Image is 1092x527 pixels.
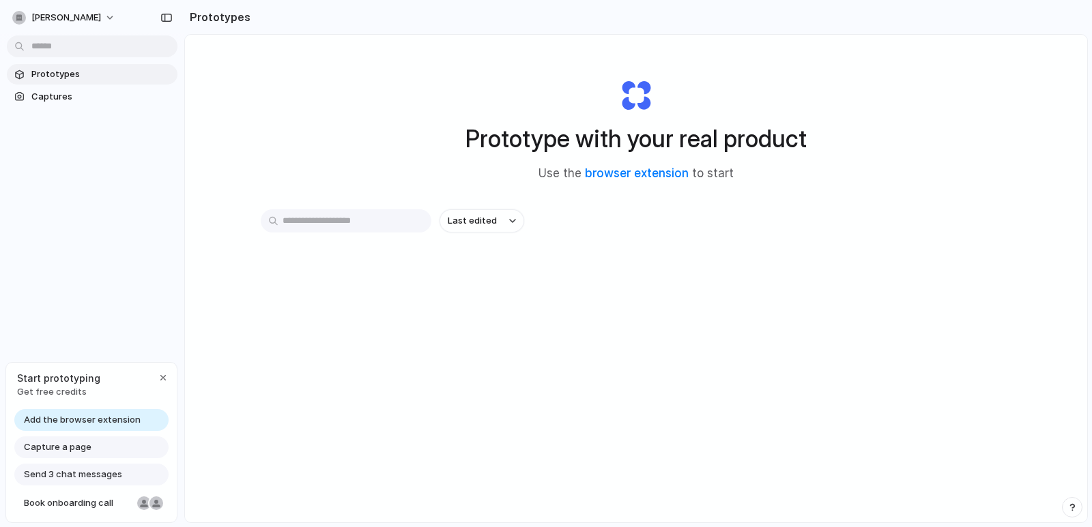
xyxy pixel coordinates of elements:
[585,166,689,180] a: browser extension
[17,385,100,399] span: Get free credits
[136,495,152,511] div: Nicole Kubica
[24,413,141,427] span: Add the browser extension
[24,468,122,481] span: Send 3 chat messages
[24,440,91,454] span: Capture a page
[448,214,497,228] span: Last edited
[538,165,734,183] span: Use the to start
[24,496,132,510] span: Book onboarding call
[31,67,172,81] span: Prototypes
[31,11,101,25] span: [PERSON_NAME]
[440,209,524,232] button: Last edited
[184,9,250,25] h2: Prototypes
[465,121,807,157] h1: Prototype with your real product
[14,492,169,514] a: Book onboarding call
[31,90,172,104] span: Captures
[148,495,164,511] div: Christian Iacullo
[7,87,177,107] a: Captures
[7,7,122,29] button: [PERSON_NAME]
[17,371,100,385] span: Start prototyping
[7,64,177,85] a: Prototypes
